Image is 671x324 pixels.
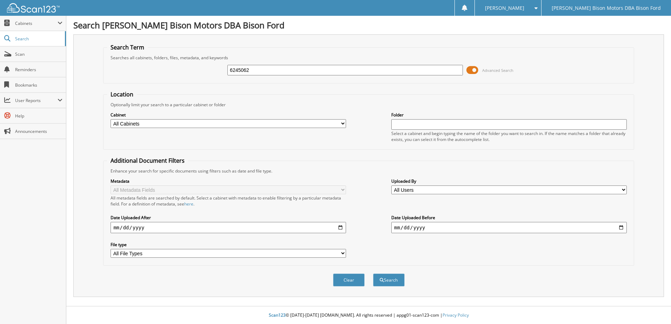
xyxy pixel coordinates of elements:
[269,312,286,318] span: Scan123
[107,90,137,98] legend: Location
[107,55,630,61] div: Searches all cabinets, folders, files, metadata, and keywords
[391,178,627,184] label: Uploaded By
[107,102,630,108] div: Optionally limit your search to a particular cabinet or folder
[107,43,148,51] legend: Search Term
[111,112,346,118] label: Cabinet
[391,222,627,233] input: end
[391,112,627,118] label: Folder
[482,68,513,73] span: Advanced Search
[443,312,469,318] a: Privacy Policy
[15,113,62,119] span: Help
[184,201,193,207] a: here
[66,307,671,324] div: © [DATE]-[DATE] [DOMAIN_NAME]. All rights reserved | appg01-scan123-com |
[15,51,62,57] span: Scan
[15,67,62,73] span: Reminders
[107,157,188,164] legend: Additional Document Filters
[391,215,627,221] label: Date Uploaded Before
[636,290,671,324] iframe: Chat Widget
[333,274,365,286] button: Clear
[111,215,346,221] label: Date Uploaded After
[7,3,60,13] img: scan123-logo-white.svg
[111,195,346,207] div: All metadata fields are searched by default. Select a cabinet with metadata to enable filtering b...
[111,242,346,248] label: File type
[111,178,346,184] label: Metadata
[373,274,405,286] button: Search
[391,130,627,142] div: Select a cabinet and begin typing the name of the folder you want to search in. If the name match...
[15,20,58,26] span: Cabinets
[73,19,664,31] h1: Search [PERSON_NAME] Bison Motors DBA Bison Ford
[552,6,661,10] span: [PERSON_NAME] Bison Motors DBA Bison Ford
[107,168,630,174] div: Enhance your search for specific documents using filters such as date and file type.
[15,82,62,88] span: Bookmarks
[15,36,61,42] span: Search
[111,222,346,233] input: start
[485,6,524,10] span: [PERSON_NAME]
[15,97,58,103] span: User Reports
[15,128,62,134] span: Announcements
